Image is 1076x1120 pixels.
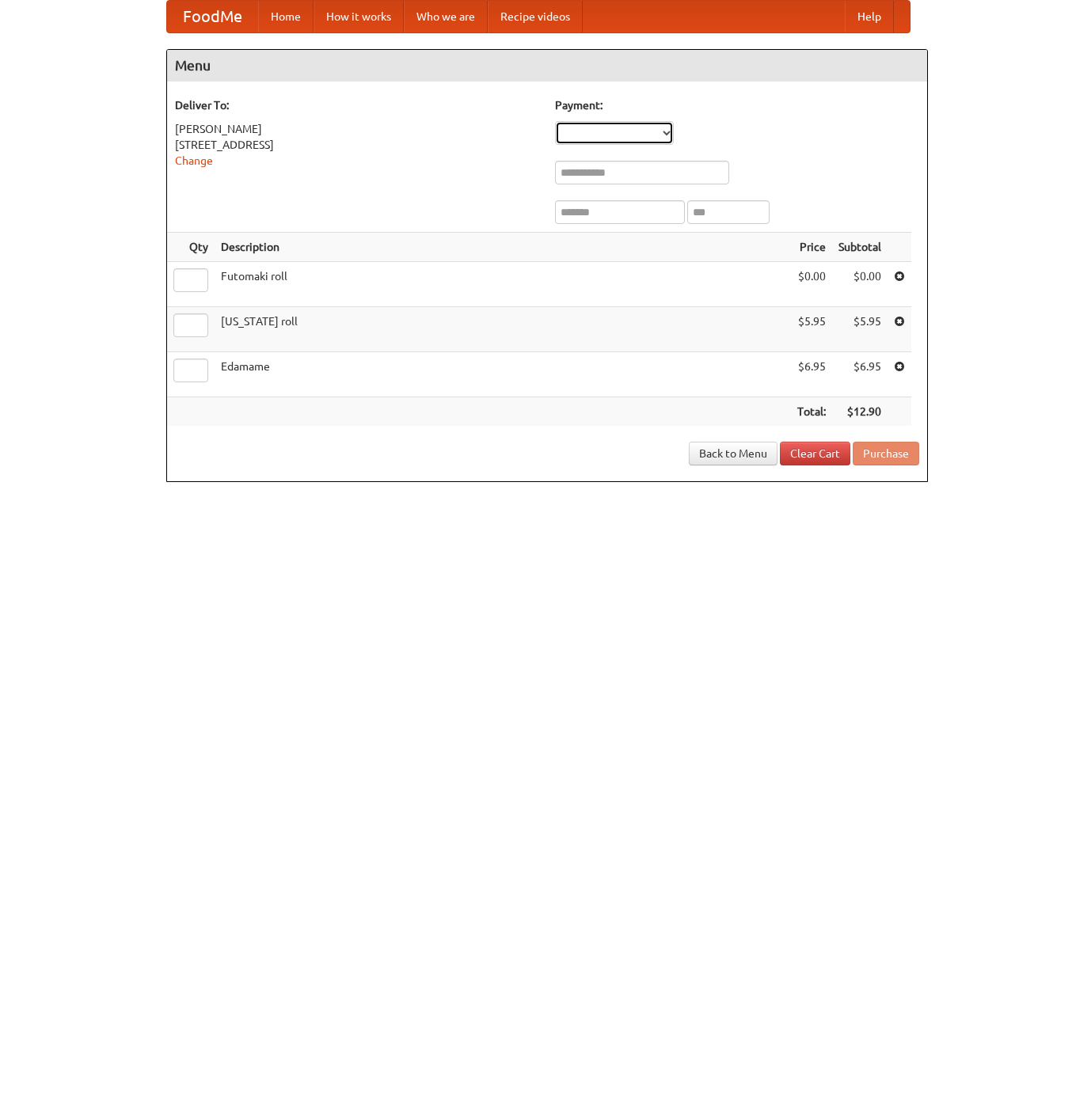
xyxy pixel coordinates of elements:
a: Back to Menu [689,442,778,465]
th: Description [215,233,791,262]
a: FoodMe [167,1,258,32]
th: $12.90 [832,397,888,427]
a: Who we are [404,1,488,32]
th: Total: [791,397,832,427]
a: Home [258,1,314,32]
td: Edamame [215,352,791,397]
th: Subtotal [832,233,888,262]
th: Price [791,233,832,262]
h4: Menu [167,50,927,82]
a: Recipe videos [488,1,583,32]
a: Help [845,1,894,32]
td: $0.00 [791,262,832,307]
td: $5.95 [791,307,832,352]
a: Change [175,154,213,167]
a: Clear Cart [780,442,850,465]
div: [STREET_ADDRESS] [175,137,539,153]
h5: Payment: [555,97,919,113]
td: $6.95 [791,352,832,397]
button: Purchase [853,442,919,465]
td: [US_STATE] roll [215,307,791,352]
td: Futomaki roll [215,262,791,307]
div: [PERSON_NAME] [175,121,539,137]
th: Qty [167,233,215,262]
td: $6.95 [832,352,888,397]
td: $5.95 [832,307,888,352]
a: How it works [314,1,404,32]
h5: Deliver To: [175,97,539,113]
td: $0.00 [832,262,888,307]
